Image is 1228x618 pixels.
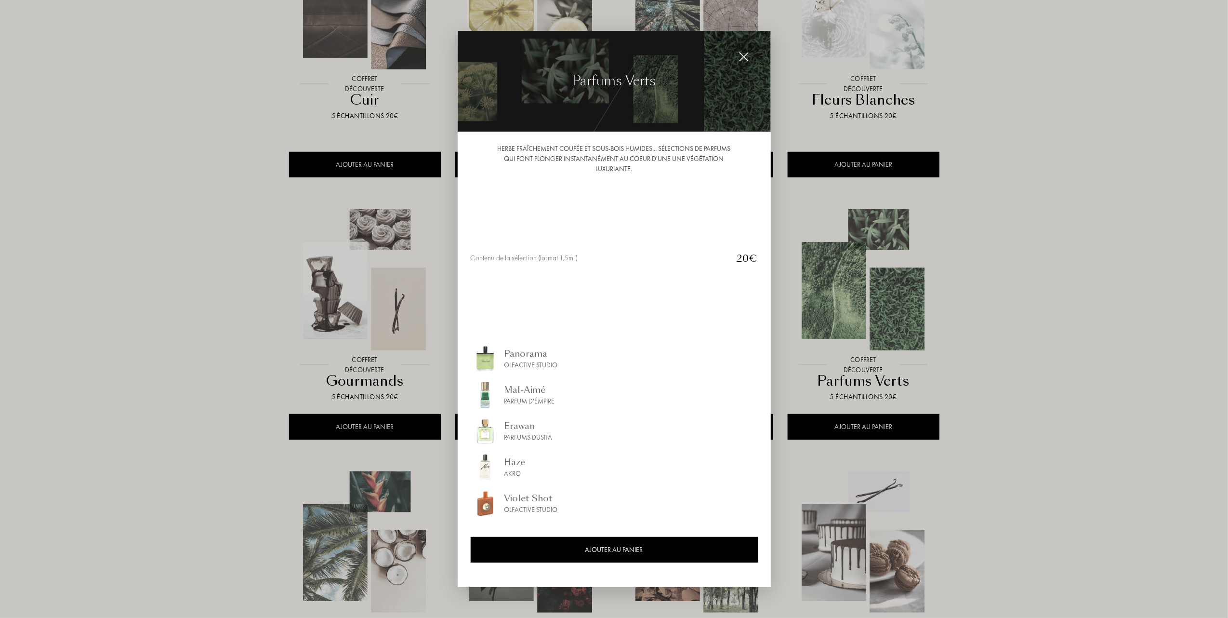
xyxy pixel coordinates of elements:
[504,383,555,396] div: Mal-Aimé
[504,347,558,360] div: Panorama
[504,432,553,443] div: Parfums Dusita
[572,71,656,91] div: Parfums Verts
[471,344,500,373] img: img_sommelier
[471,537,758,563] div: AJOUTER AU PANIER
[504,492,558,505] div: Violet Shot
[458,31,771,132] img: img_collec
[471,453,500,482] img: img_sommelier
[504,360,558,370] div: Olfactive Studio
[471,453,758,482] a: img_sommelierHazeAkro
[729,251,758,265] div: 20€
[504,505,558,515] div: Olfactive Studio
[504,456,526,469] div: Haze
[504,396,555,406] div: Parfum d'Empire
[471,144,758,174] div: Herbe fraîchement coupée et sous-bois humides... Sélections de parfums qui font plonger instantan...
[471,380,758,409] a: img_sommelierMal-AiméParfum d'Empire
[471,489,758,518] a: img_sommelierViolet ShotOlfactive Studio
[471,489,500,518] img: img_sommelier
[471,416,500,445] img: img_sommelier
[471,380,500,409] img: img_sommelier
[471,344,758,373] a: img_sommelierPanoramaOlfactive Studio
[504,419,553,432] div: Erawan
[504,469,526,479] div: Akro
[471,253,729,264] div: Contenu de la sélection (format 1,5mL)
[739,52,749,62] img: cross_white.svg
[471,416,758,445] a: img_sommelierErawanParfums Dusita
